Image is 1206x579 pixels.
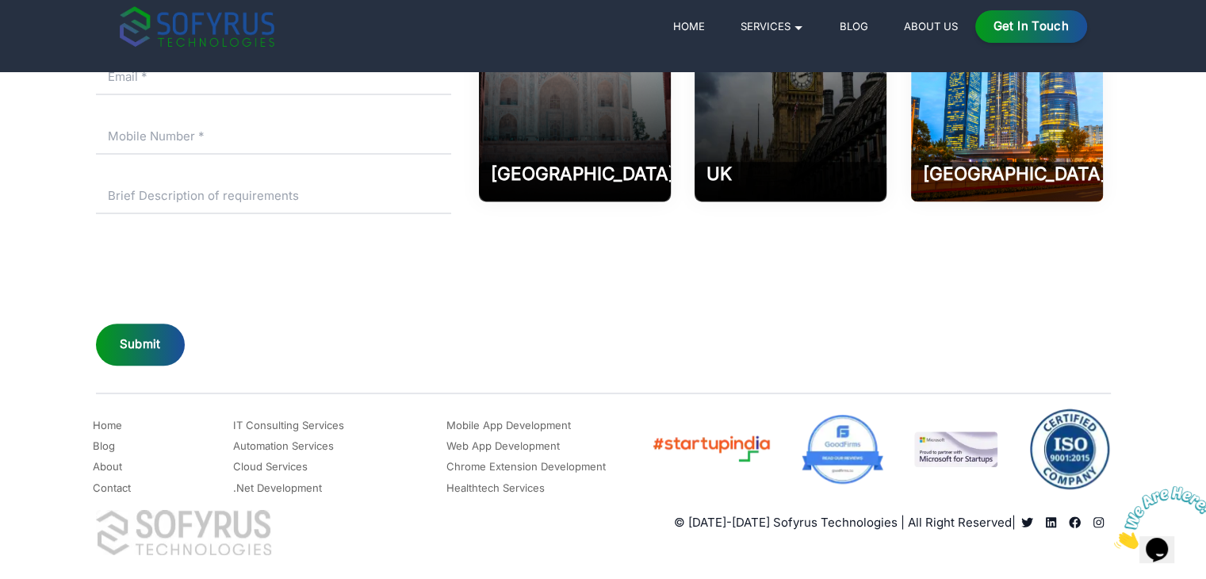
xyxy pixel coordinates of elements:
button: Submit [96,324,185,366]
a: Mobile App Development [446,416,571,435]
a: Home [667,17,710,36]
a: Healthtech Services [446,478,545,497]
a: Services 🞃 [734,17,810,36]
a: Read more about Sofyrus technologies development company [1039,516,1063,528]
a: About Us [898,17,963,36]
img: Startup India [651,432,771,466]
img: Chat attention grabber [6,6,105,69]
a: Read more about Sofyrus technologies [1016,516,1039,528]
a: Sofyrus technologies development company in aligarh [1087,516,1111,528]
h2: [GEOGRAPHIC_DATA] [923,162,1091,186]
a: Read more about Sofyrus technologies development company [1063,516,1087,528]
img: Sofyrus Technologies Company [96,510,272,555]
a: Blog [833,17,874,36]
img: sofyrus [120,6,274,47]
a: Chrome Extension Development [446,457,606,476]
a: .Net Development [233,478,322,497]
img: MicroSoft for Startup [914,431,997,467]
a: Get in Touch [975,10,1087,43]
input: Mobile Number * [96,119,451,155]
img: Good Firms [801,414,884,485]
iframe: reCAPTCHA [96,238,337,300]
a: Web App Development [446,436,560,455]
a: IT Consulting Services [233,416,344,435]
a: Cloud Services [233,457,308,476]
a: Blog [93,436,115,455]
a: Home [93,416,122,435]
img: ISO [1028,408,1111,489]
a: About [93,457,122,476]
a: Contact [93,478,131,497]
iframe: chat widget [1108,480,1206,555]
h2: UK [706,162,875,186]
h2: [GEOGRAPHIC_DATA] [491,162,659,186]
input: Email * [96,59,451,95]
p: © [DATE]-[DATE] Sofyrus Technologies | All Right Reserved | [674,514,1016,532]
a: Automation Services [233,436,334,455]
input: Brief Description of requirements [96,178,451,214]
